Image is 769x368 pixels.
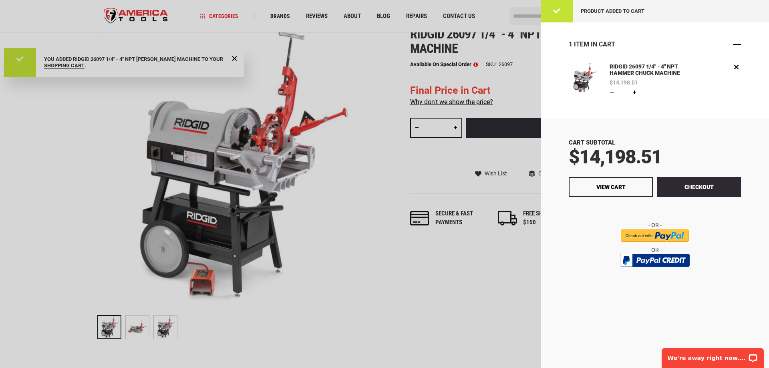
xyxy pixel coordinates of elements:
[596,184,626,190] span: View Cart
[569,177,653,197] a: View Cart
[569,40,572,48] span: 1
[569,139,615,146] span: Cart Subtotal
[569,62,600,97] a: RIDGID 26097 1/4" - 4" NPT HAMMER CHUCK MACHINE
[581,8,644,14] span: Product added to cart
[625,269,685,278] img: btn_bml_text.png
[657,177,741,197] button: Checkout
[569,145,662,168] span: $14,198.51
[574,40,615,48] span: Item in Cart
[569,62,600,94] img: RIDGID 26097 1/4" - 4" NPT HAMMER CHUCK MACHINE
[733,40,741,48] button: Close
[610,80,638,85] span: $14,198.51
[656,343,769,368] iframe: LiveChat chat widget
[608,62,700,78] a: RIDGID 26097 1/4" - 4" NPT HAMMER CHUCK MACHINE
